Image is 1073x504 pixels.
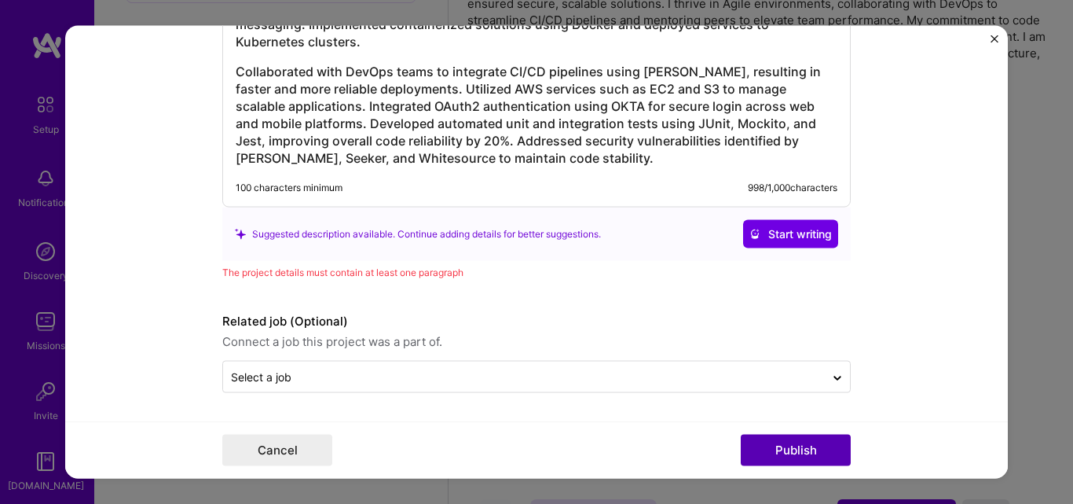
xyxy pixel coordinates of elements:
[749,229,760,240] i: icon CrystalBallWhite
[236,63,837,167] h3: Collaborated with DevOps teams to integrate CI/CD pipelines using [PERSON_NAME], resulting in fas...
[741,435,851,466] button: Publish
[231,369,291,385] div: Select a job
[235,228,246,239] i: icon SuggestedTeams
[743,220,838,248] button: Start writing
[748,182,837,194] div: 998 / 1,000 characters
[235,226,601,242] div: Suggested description available. Continue adding details for better suggestions.
[222,333,851,351] span: Connect a job this project was a part of.
[222,312,851,331] label: Related job (Optional)
[222,264,851,281] div: The project details must contain at least one paragraph
[991,35,998,51] button: Close
[749,226,832,242] span: Start writing
[222,435,332,466] button: Cancel
[236,182,342,194] div: 100 characters minimum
